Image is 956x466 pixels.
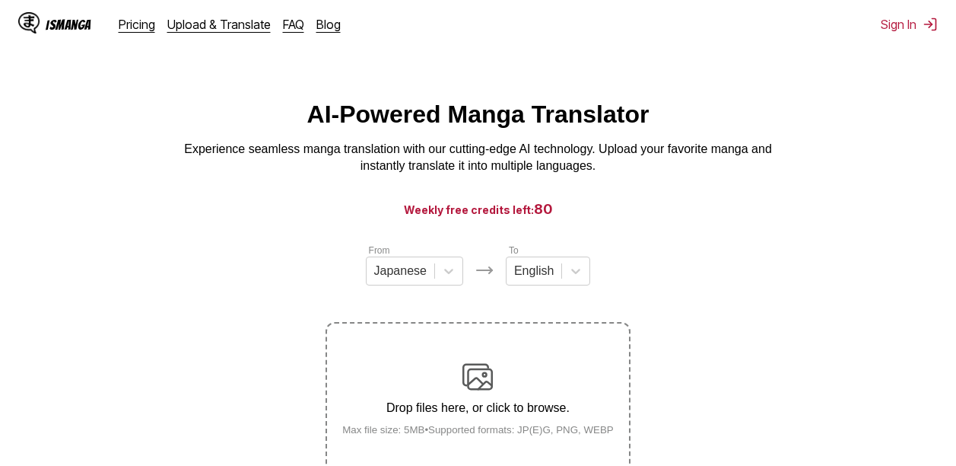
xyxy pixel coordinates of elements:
h1: AI-Powered Manga Translator [307,101,650,129]
a: Pricing [119,17,155,32]
p: Drop files here, or click to browse. [330,401,626,415]
a: Blog [316,17,341,32]
img: IsManga Logo [18,12,40,34]
a: Upload & Translate [167,17,271,32]
a: IsManga LogoIsManga [18,12,119,37]
label: From [369,245,390,256]
span: 80 [534,201,553,217]
img: Languages icon [475,261,494,279]
button: Sign In [881,17,938,32]
p: Experience seamless manga translation with our cutting-edge AI technology. Upload your favorite m... [174,141,783,175]
label: To [509,245,519,256]
img: Sign out [923,17,938,32]
div: IsManga [46,18,91,32]
h3: Weekly free credits left: [37,199,919,219]
small: Max file size: 5MB • Supported formats: JP(E)G, PNG, WEBP [330,424,626,436]
a: FAQ [283,17,304,32]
